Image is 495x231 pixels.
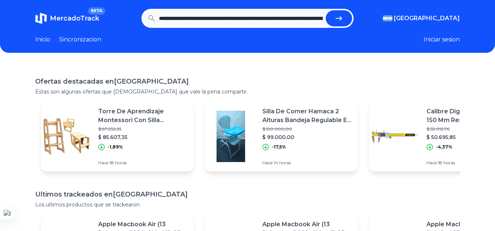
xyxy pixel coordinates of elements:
[35,189,460,199] h1: Ultimos trackeados en [GEOGRAPHIC_DATA]
[98,133,188,141] p: $ 85.607,35
[41,101,193,172] a: Featured imageTorre De Aprendizaje Montessori Con Silla Montessori$ 87.252,35$ 85.607,35-1,89%Hac...
[41,111,92,162] img: Featured image
[108,144,123,150] p: -1,89%
[383,15,392,21] img: Argentina
[98,126,188,132] p: $ 87.252,35
[35,12,47,24] img: MercadoTrack
[262,107,352,125] p: Silla De Comer Hamaca 2 Alturas Bandeja Regulable En Distanc
[35,88,460,95] p: Estas son algunas ofertas que [DEMOGRAPHIC_DATA] que vale la pena compartir.
[98,107,188,125] p: Torre De Aprendizaje Montessori Con Silla Montessori
[383,14,460,23] button: [GEOGRAPHIC_DATA]
[35,12,99,24] a: MercadoTrackBETA
[205,101,358,172] a: Featured imageSilla De Comer Hamaca 2 Alturas Bandeja Regulable En Distanc$ 120.000,00$ 99.000,00...
[394,14,460,23] span: [GEOGRAPHIC_DATA]
[35,201,460,208] p: Los ultimos productos que se trackearon.
[262,133,352,141] p: $ 99.000,00
[35,76,460,87] h1: Ofertas destacadas en [GEOGRAPHIC_DATA]
[59,35,101,44] a: Sincronizacion
[262,126,352,132] p: $ 120.000,00
[424,35,460,44] button: Iniciar sesion
[262,160,352,166] p: Hace 14 horas
[205,111,256,162] img: Featured image
[88,7,105,15] span: BETA
[369,111,421,162] img: Featured image
[98,160,188,166] p: Hace 18 horas
[50,14,99,22] span: MercadoTrack
[272,144,286,150] p: -17,5%
[35,35,50,44] a: Inicio
[436,144,452,150] p: -4,37%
